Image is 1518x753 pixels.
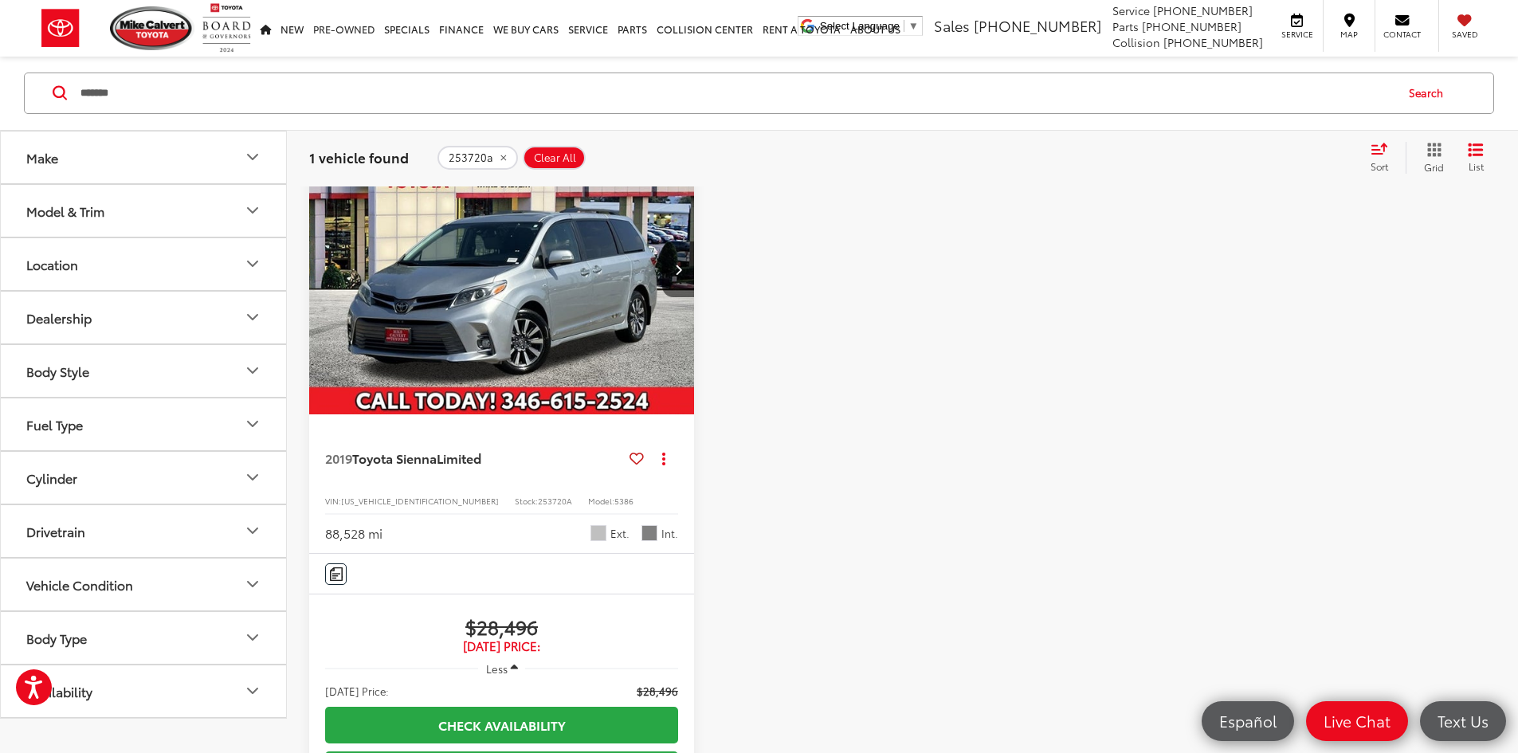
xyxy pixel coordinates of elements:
img: Comments [330,567,343,581]
button: Body StyleBody Style [1,345,288,397]
span: Ash [641,525,657,541]
a: 2019Toyota SiennaLimited [325,449,623,467]
div: Body Type [243,629,262,648]
div: Make [243,148,262,167]
span: ▼ [908,20,919,32]
div: Drivetrain [26,524,85,539]
span: Stock: [515,495,538,507]
button: DealershipDealership [1,292,288,343]
div: Dealership [26,310,92,325]
button: Less [478,654,526,683]
button: LocationLocation [1,238,288,290]
span: Saved [1447,29,1482,40]
span: [PHONE_NUMBER] [1142,18,1241,34]
div: Dealership [243,308,262,327]
span: Service [1279,29,1315,40]
span: Collision [1112,34,1160,50]
span: [PHONE_NUMBER] [1163,34,1263,50]
button: Model & TrimModel & Trim [1,185,288,237]
span: Int. [661,526,678,541]
div: Availability [26,684,92,699]
span: Text Us [1430,711,1496,731]
button: Grid View [1406,142,1456,174]
button: List View [1456,142,1496,174]
span: dropdown dots [662,452,665,465]
span: Sort [1371,159,1388,173]
button: Vehicle ConditionVehicle Condition [1,559,288,610]
span: 253720a [449,151,493,164]
a: 2019 Toyota Sienna Limited2019 Toyota Sienna Limited2019 Toyota Sienna Limited2019 Toyota Sienna ... [308,125,696,414]
div: Body Style [26,363,89,378]
span: Sales [934,15,970,36]
a: Text Us [1420,701,1506,741]
span: $28,496 [325,614,678,638]
span: Map [1332,29,1367,40]
button: Search [1394,73,1466,113]
img: Mike Calvert Toyota [110,6,194,50]
button: Fuel TypeFuel Type [1,398,288,450]
div: 2019 Toyota Sienna Limited 0 [308,125,696,414]
div: Model & Trim [243,202,262,221]
button: DrivetrainDrivetrain [1,505,288,557]
div: Model & Trim [26,203,104,218]
span: [DATE] Price: [325,683,389,699]
span: $28,496 [637,683,678,699]
div: Drivetrain [243,522,262,541]
div: Location [243,255,262,274]
input: Search by Make, Model, or Keyword [79,74,1394,112]
div: Cylinder [243,469,262,488]
span: Service [1112,2,1150,18]
div: Body Style [243,362,262,381]
button: CylinderCylinder [1,452,288,504]
div: Fuel Type [243,415,262,434]
span: 5386 [614,495,633,507]
div: Availability [243,682,262,701]
button: Actions [650,444,678,472]
span: Español [1211,711,1285,731]
button: Body TypeBody Type [1,612,288,664]
button: Clear All [523,146,586,170]
span: 253720A [538,495,572,507]
button: MakeMake [1,131,288,183]
button: Next image [662,241,694,297]
span: Live Chat [1316,711,1398,731]
div: Body Type [26,630,87,645]
div: Cylinder [26,470,77,485]
span: Clear All [534,151,576,164]
span: Grid [1424,160,1444,174]
div: 88,528 mi [325,524,382,543]
button: Select sort value [1363,142,1406,174]
span: 1 vehicle found [309,147,409,167]
span: VIN: [325,495,341,507]
div: Fuel Type [26,417,83,432]
span: 2019 [325,449,352,467]
a: Español [1202,701,1294,741]
a: Live Chat [1306,701,1408,741]
span: Ext. [610,526,630,541]
button: Comments [325,563,347,585]
div: Location [26,257,78,272]
div: Vehicle Condition [243,575,262,594]
span: Less [486,661,508,676]
span: Parts [1112,18,1139,34]
div: Vehicle Condition [26,577,133,592]
span: List [1468,159,1484,173]
button: remove 253720a [437,146,518,170]
img: 2019 Toyota Sienna Limited [308,125,696,416]
button: AvailabilityAvailability [1,665,288,717]
a: Check Availability [325,707,678,743]
span: [US_VEHICLE_IDENTIFICATION_NUMBER] [341,495,499,507]
span: Contact [1383,29,1421,40]
span: Toyota Sienna [352,449,437,467]
span: Silver [590,525,606,541]
div: Make [26,150,58,165]
span: Limited [437,449,481,467]
span: [PHONE_NUMBER] [974,15,1101,36]
span: [PHONE_NUMBER] [1153,2,1253,18]
span: Model: [588,495,614,507]
span: [DATE] Price: [325,638,678,654]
